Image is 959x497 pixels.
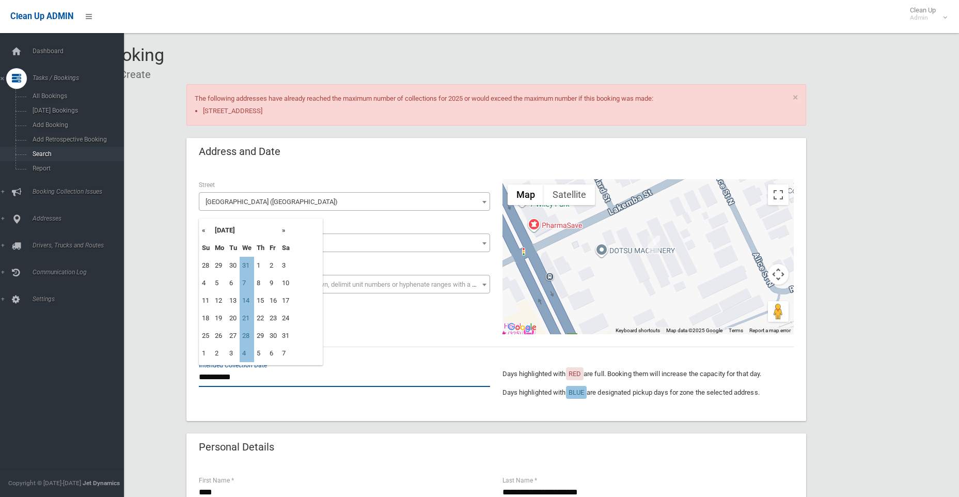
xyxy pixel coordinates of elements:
td: 6 [227,274,240,292]
span: RED [569,370,581,378]
span: 276 [201,236,488,251]
td: 3 [227,345,240,362]
td: 31 [240,257,254,274]
span: BLUE [569,389,584,396]
a: Open this area in Google Maps (opens a new window) [505,321,539,334]
span: Add Booking [29,121,123,129]
th: We [240,239,254,257]
header: Personal Details [186,437,287,457]
span: Booking Collection Issues [29,188,132,195]
span: Lakemba Street (WILEY PARK 2195) [201,195,488,209]
th: Fr [267,239,279,257]
th: Tu [227,239,240,257]
td: 4 [199,274,212,292]
span: Addresses [29,215,132,222]
button: Show street map [508,184,544,205]
li: Create [113,65,151,84]
td: 12 [212,292,227,309]
td: 23 [267,309,279,327]
td: 7 [279,345,292,362]
td: 28 [199,257,212,274]
td: 29 [254,327,267,345]
td: 22 [254,309,267,327]
span: Add Retrospective Booking [29,136,123,143]
td: 28 [240,327,254,345]
span: [DATE] Bookings [29,107,123,114]
td: 27 [227,327,240,345]
span: Tasks / Bookings [29,74,132,82]
td: 2 [212,345,227,362]
div: 276 Lakemba Street, WILEY PARK NSW 2195 [648,236,660,253]
span: All Bookings [29,92,123,100]
header: Address and Date [186,142,293,162]
span: Search [29,150,123,158]
td: 25 [199,327,212,345]
td: 21 [240,309,254,327]
td: 15 [254,292,267,309]
strong: Jet Dynamics [83,479,120,487]
span: Settings [29,296,132,303]
td: 6 [267,345,279,362]
button: Keyboard shortcuts [616,327,660,334]
td: 3 [279,257,292,274]
td: 18 [199,309,212,327]
button: Toggle fullscreen view [768,184,789,205]
td: 5 [254,345,267,362]
td: 30 [267,327,279,345]
td: 29 [212,257,227,274]
p: Days highlighted with are designated pickup days for zone the selected address. [502,386,794,399]
a: × [793,92,798,103]
span: Select the unit number from the dropdown, delimit unit numbers or hyphenate ranges with a comma [206,281,494,288]
td: 7 [240,274,254,292]
span: Drivers, Trucks and Routes [29,242,132,249]
th: Mo [212,239,227,257]
th: Su [199,239,212,257]
th: [DATE] [212,222,279,239]
span: Dashboard [29,48,132,55]
td: 8 [254,274,267,292]
td: 14 [240,292,254,309]
td: 4 [240,345,254,362]
td: 16 [267,292,279,309]
li: [STREET_ADDRESS] [203,105,798,117]
th: « [199,222,212,239]
a: Terms (opens in new tab) [729,328,743,333]
span: Communication Log [29,269,132,276]
th: Sa [279,239,292,257]
span: Copyright © [DATE]-[DATE] [8,479,81,487]
td: 30 [227,257,240,274]
button: Drag Pegman onto the map to open Street View [768,301,789,322]
div: The following addresses have already reached the maximum number of collections for 2025 or would ... [186,84,806,126]
td: 9 [267,274,279,292]
img: Google [505,321,539,334]
td: 5 [212,274,227,292]
button: Map camera controls [768,264,789,285]
td: 1 [254,257,267,274]
td: 10 [279,274,292,292]
a: Report a map error [749,328,791,333]
p: Days highlighted with are full. Booking them will increase the capacity for that day. [502,368,794,380]
td: 26 [212,327,227,345]
td: 11 [199,292,212,309]
span: Clean Up [905,6,946,22]
th: » [279,222,292,239]
td: 1 [199,345,212,362]
span: Report [29,165,123,172]
span: Clean Up ADMIN [10,11,73,21]
th: Th [254,239,267,257]
small: Admin [910,14,936,22]
td: 19 [212,309,227,327]
span: Lakemba Street (WILEY PARK 2195) [199,192,490,211]
td: 24 [279,309,292,327]
td: 31 [279,327,292,345]
td: 17 [279,292,292,309]
td: 13 [227,292,240,309]
button: Show satellite imagery [544,184,595,205]
span: 276 [199,234,490,252]
span: Map data ©2025 Google [666,328,722,333]
td: 20 [227,309,240,327]
td: 2 [267,257,279,274]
